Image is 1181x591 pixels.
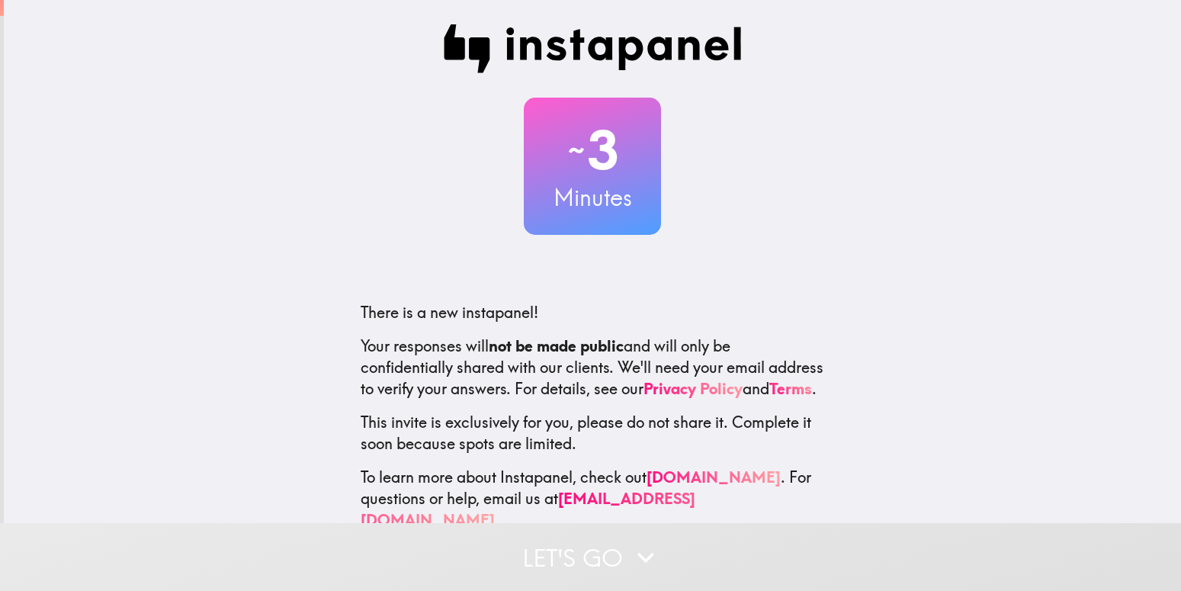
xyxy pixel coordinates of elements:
[647,467,781,487] a: [DOMAIN_NAME]
[361,467,824,531] p: To learn more about Instapanel, check out . For questions or help, email us at .
[443,24,742,73] img: Instapanel
[361,336,824,400] p: Your responses will and will only be confidentially shared with our clients. We'll need your emai...
[769,379,812,398] a: Terms
[361,412,824,454] p: This invite is exclusively for you, please do not share it. Complete it soon because spots are li...
[361,303,538,322] span: There is a new instapanel!
[566,127,587,173] span: ~
[489,336,624,355] b: not be made public
[524,119,661,181] h2: 3
[524,181,661,214] h3: Minutes
[643,379,743,398] a: Privacy Policy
